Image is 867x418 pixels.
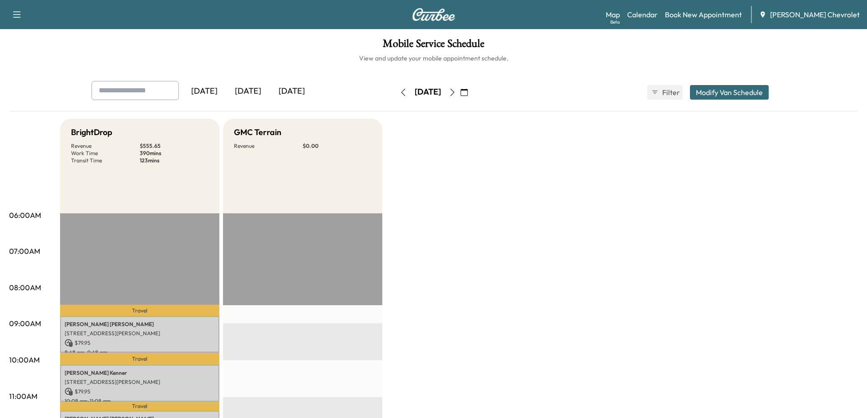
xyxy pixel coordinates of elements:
p: 09:00AM [9,318,41,329]
span: [PERSON_NAME] Chevrolet [770,9,860,20]
p: 06:00AM [9,210,41,221]
p: Travel [60,305,219,316]
h1: Mobile Service Schedule [9,38,858,54]
button: Filter [647,85,683,100]
div: Beta [610,19,620,25]
p: Travel [60,353,219,365]
p: 07:00AM [9,246,40,257]
p: Work Time [71,150,140,157]
p: 123 mins [140,157,208,164]
p: 10:08 am - 11:08 am [65,398,215,405]
h6: View and update your mobile appointment schedule. [9,54,858,63]
p: 390 mins [140,150,208,157]
span: Filter [662,87,679,98]
p: [STREET_ADDRESS][PERSON_NAME] [65,330,215,337]
p: $ 79.95 [65,388,215,396]
p: [PERSON_NAME] [PERSON_NAME] [65,321,215,328]
p: 11:00AM [9,391,37,402]
button: Modify Van Schedule [690,85,769,100]
p: Travel [60,402,219,411]
p: $ 0.00 [303,142,371,150]
a: Book New Appointment [665,9,742,20]
a: Calendar [627,9,658,20]
div: [DATE] [270,81,314,102]
p: $ 555.65 [140,142,208,150]
h5: GMC Terrain [234,126,281,139]
img: Curbee Logo [412,8,456,21]
h5: BrightDrop [71,126,112,139]
p: Revenue [234,142,303,150]
div: [DATE] [226,81,270,102]
p: 08:00AM [9,282,41,293]
div: [DATE] [415,86,441,98]
a: MapBeta [606,9,620,20]
p: 8:48 am - 9:48 am [65,349,215,356]
p: 10:00AM [9,354,40,365]
p: [PERSON_NAME] Kenner [65,369,215,377]
div: [DATE] [183,81,226,102]
p: $ 79.95 [65,339,215,347]
p: Revenue [71,142,140,150]
p: Transit Time [71,157,140,164]
p: [STREET_ADDRESS][PERSON_NAME] [65,378,215,386]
